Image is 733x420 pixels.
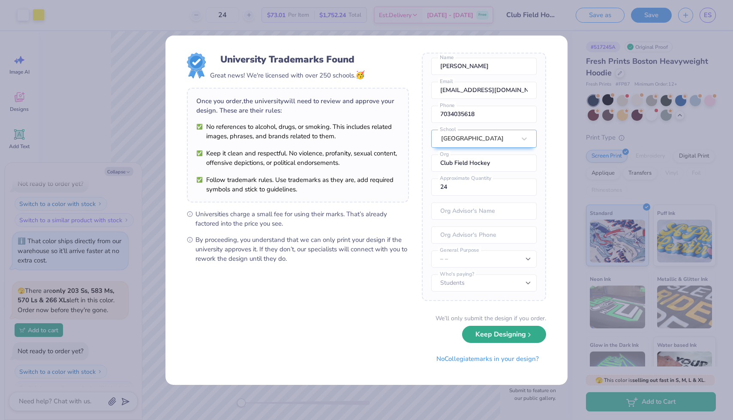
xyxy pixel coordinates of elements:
input: Org [431,155,537,172]
input: Phone [431,106,537,123]
li: Keep it clean and respectful. No violence, profanity, sexual content, offensive depictions, or po... [196,149,400,167]
li: No references to alcohol, drugs, or smoking. This includes related images, phrases, and brands re... [196,122,400,141]
div: Great news! We're licensed with over 250 schools. [210,69,365,81]
div: University Trademarks Found [220,53,354,66]
div: We’ll only submit the design if you order. [436,314,546,323]
div: Once you order, the university will need to review and approve your design. These are their rules: [196,96,400,115]
span: By proceeding, you understand that we can only print your design if the university approves it. I... [195,235,409,263]
span: Universities charge a small fee for using their marks. That’s already factored into the price you... [195,209,409,228]
input: Approximate Quantity [431,179,537,196]
input: Email [431,82,537,99]
input: Org Advisor's Phone [431,226,537,244]
button: Keep Designing [462,326,546,343]
li: Follow trademark rules. Use trademarks as they are, add required symbols and stick to guidelines. [196,175,400,194]
img: License badge [187,53,206,78]
input: Name [431,58,537,75]
button: NoCollegiatemarks in your design? [429,350,546,368]
input: Org Advisor's Name [431,203,537,220]
span: 🥳 [355,70,365,80]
